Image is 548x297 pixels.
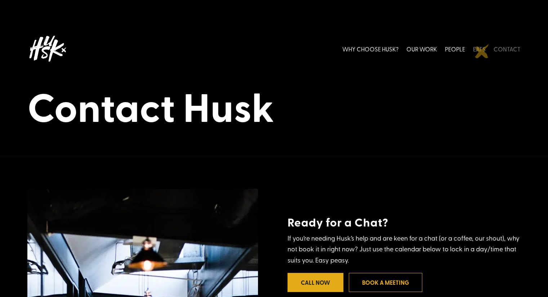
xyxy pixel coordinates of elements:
[473,33,486,65] a: EATS
[342,33,398,65] a: WHY CHOOSE HUSK?
[27,83,521,134] h1: Contact Husk
[288,215,521,232] h4: Ready for a Chat?
[288,273,343,292] a: Call Now
[349,273,422,292] a: Book a meeting
[27,33,67,65] img: Husk logo
[445,33,465,65] a: PEOPLE
[406,33,437,65] a: OUR WORK
[494,33,521,65] a: CONTACT
[288,233,521,266] p: If you’re needing Husk’s help and are keen for a chat (or a coffee, our shout), why not book it i...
